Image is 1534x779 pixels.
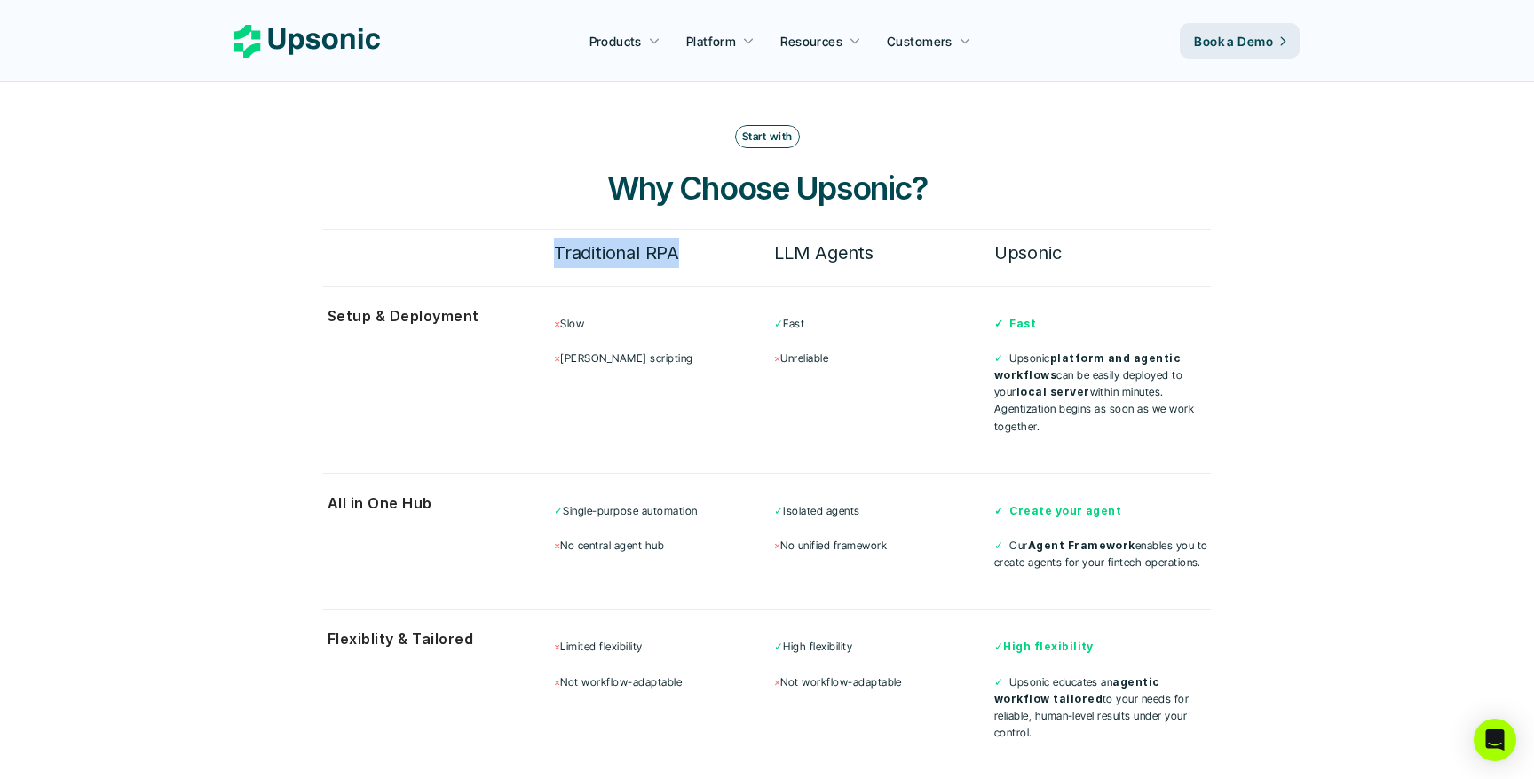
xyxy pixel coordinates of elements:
strong: agentic workflow [994,675,1163,705]
strong: High flexibility [1003,640,1094,653]
h3: Why Choose Upsonic? [501,166,1033,210]
p: High flexibility [774,638,991,655]
strong: local server [1016,385,1090,398]
p: Limited flexibility [554,638,771,655]
strong: ✓ Create your agent [994,504,1122,517]
p: Customers [887,32,953,51]
p: [PERSON_NAME] scripting [554,350,771,366]
p: Upsonic can be easily deployed to your within minutes. Agentization begins as soon as we work tog... [994,350,1211,435]
p: Not workflow-adaptable [774,673,991,690]
span: × [774,539,780,552]
p: Our enables you to create agents for your fintech operations. [994,537,1211,570]
span: ✓ [554,504,563,517]
p: No central agent hub [554,537,771,554]
span: ✓ [774,640,783,653]
span: ✓ [994,539,1003,552]
p: Not workflow-adaptable [554,673,771,690]
a: Products [579,25,671,57]
p: ✓ [994,638,1211,655]
p: Upsonic educates an to your needs for reliable, human-level results under your control. [994,673,1211,742]
p: Unreliable [774,350,991,366]
span: × [554,317,560,330]
p: Flexiblity & Tailored [328,626,536,652]
span: × [554,675,560,689]
p: Slow [554,315,771,332]
p: Start with [742,130,793,143]
span: ✓ [994,675,1003,689]
strong: Agent Framework [1028,539,1135,552]
span: × [554,539,560,552]
p: Resources [780,32,842,51]
p: Isolated agents [774,502,991,519]
p: Single-purpose automation [554,502,771,519]
span: × [554,640,560,653]
p: Platform [686,32,736,51]
h6: Upsonic [994,238,1211,268]
h6: Traditional RPA [554,238,771,268]
h6: LLM Agents [774,238,991,268]
a: Book a Demo [1180,23,1300,59]
div: Open Intercom Messenger [1474,719,1516,761]
strong: platform and agentic workflows [994,351,1184,382]
span: × [774,351,780,365]
strong: tailored [1053,692,1103,705]
span: ✓ [774,504,783,517]
p: Products [589,32,642,51]
span: ✓ [994,351,1003,365]
span: × [554,351,560,365]
p: No unified framework [774,537,991,554]
span: ✓ [774,317,783,330]
p: Fast [774,315,991,332]
p: Book a Demo [1194,32,1273,51]
p: All in One Hub [328,491,536,516]
p: Setup & Deployment [328,303,536,329]
span: × [774,675,780,689]
strong: ✓ Fast [994,317,1036,330]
